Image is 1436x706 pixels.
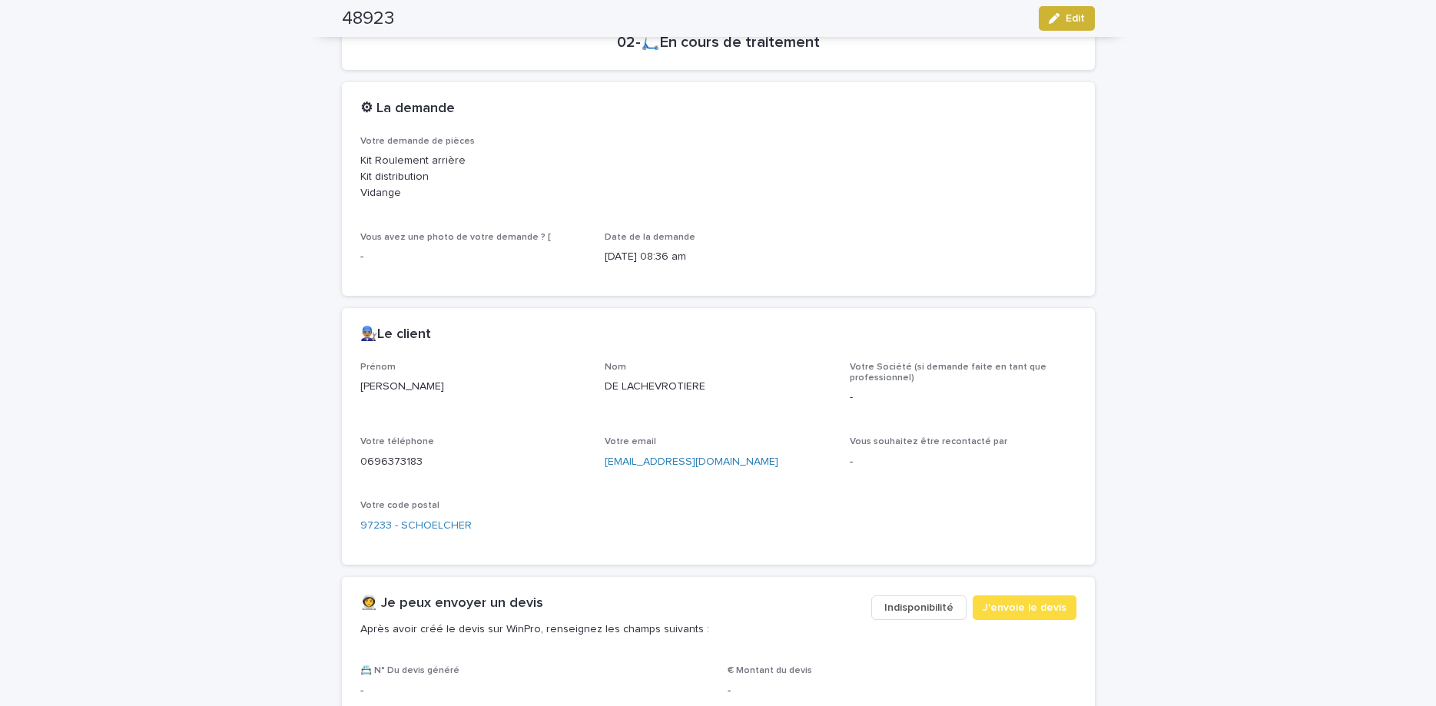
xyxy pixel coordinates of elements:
[342,8,394,30] h2: 48923
[360,137,475,146] span: Votre demande de pièces
[360,595,543,612] h2: 👩‍🚀 Je peux envoyer un devis
[360,101,455,118] h2: ⚙ La demande
[360,622,859,636] p: Après avoir créé le devis sur WinPro, renseignez les champs suivants :
[360,518,472,534] a: 97233 - SCHOELCHER
[360,233,551,242] span: Vous avez une photo de votre demande ? [
[850,389,1076,406] p: -
[850,454,1076,470] p: -
[884,600,953,615] span: Indisponibilité
[1066,13,1085,24] span: Edit
[605,363,626,372] span: Nom
[360,153,1076,201] p: Kit Roulement arrière Kit distribution Vidange
[360,501,439,510] span: Votre code postal
[360,33,1076,51] p: 02-🛴En cours de traitement
[360,454,587,470] p: 0696373183
[360,683,709,699] p: -
[360,666,459,675] span: 📇 N° Du devis généré
[360,249,587,265] p: -
[850,363,1046,383] span: Votre Société (si demande faite en tant que professionnel)
[605,437,656,446] span: Votre email
[605,379,831,395] p: DE LACHEVROTIERE
[605,233,695,242] span: Date de la demande
[605,249,831,265] p: [DATE] 08:36 am
[728,683,1076,699] p: -
[871,595,967,620] button: Indisponibilité
[973,595,1076,620] button: J'envoie le devis
[360,326,431,343] h2: 👨🏽‍🔧Le client
[850,437,1007,446] span: Vous souhaitez être recontacté par
[983,600,1066,615] span: J'envoie le devis
[1039,6,1095,31] button: Edit
[360,379,587,395] p: [PERSON_NAME]
[605,456,778,467] a: [EMAIL_ADDRESS][DOMAIN_NAME]
[728,666,812,675] span: € Montant du devis
[360,363,396,372] span: Prénom
[360,437,434,446] span: Votre téléphone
